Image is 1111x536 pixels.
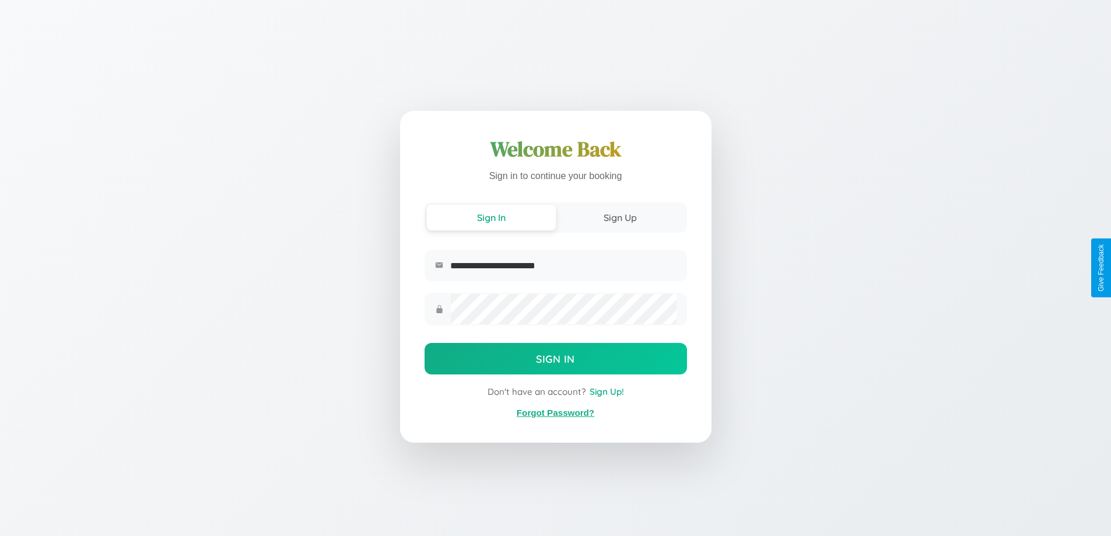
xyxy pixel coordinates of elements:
button: Sign In [425,343,687,374]
button: Sign Up [556,205,685,230]
a: Forgot Password? [517,408,594,418]
h1: Welcome Back [425,135,687,163]
div: Don't have an account? [425,386,687,397]
span: Sign Up! [590,386,624,397]
p: Sign in to continue your booking [425,168,687,185]
button: Sign In [427,205,556,230]
div: Give Feedback [1097,244,1105,292]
